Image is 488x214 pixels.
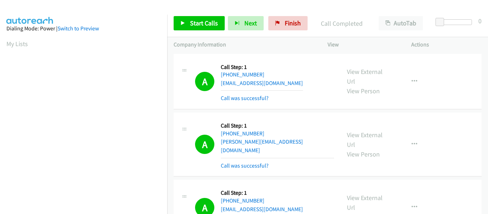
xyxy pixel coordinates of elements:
[411,40,482,49] p: Actions
[379,16,423,30] button: AutoTab
[221,138,303,154] a: [PERSON_NAME][EMAIL_ADDRESS][DOMAIN_NAME]
[221,189,303,196] h5: Call Step: 1
[221,64,303,71] h5: Call Step: 1
[244,19,257,27] span: Next
[347,131,383,149] a: View External Url
[174,40,315,49] p: Company Information
[328,40,398,49] p: View
[228,16,264,30] button: Next
[195,135,214,154] h1: A
[347,150,380,158] a: View Person
[174,16,225,30] a: Start Calls
[347,87,380,95] a: View Person
[190,19,218,27] span: Start Calls
[285,19,301,27] span: Finish
[221,95,269,101] a: Call was successful?
[221,80,303,86] a: [EMAIL_ADDRESS][DOMAIN_NAME]
[478,16,482,26] div: 0
[467,79,488,135] iframe: Resource Center
[195,72,214,91] h1: A
[221,130,264,137] a: [PHONE_NUMBER]
[221,71,264,78] a: [PHONE_NUMBER]
[221,162,269,169] a: Call was successful?
[58,25,99,32] a: Switch to Preview
[221,122,334,129] h5: Call Step: 1
[221,197,264,204] a: [PHONE_NUMBER]
[317,19,366,28] p: Call Completed
[6,40,28,48] a: My Lists
[221,206,303,213] a: [EMAIL_ADDRESS][DOMAIN_NAME]
[6,24,161,33] div: Dialing Mode: Power |
[347,194,383,211] a: View External Url
[268,16,308,30] a: Finish
[347,68,383,85] a: View External Url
